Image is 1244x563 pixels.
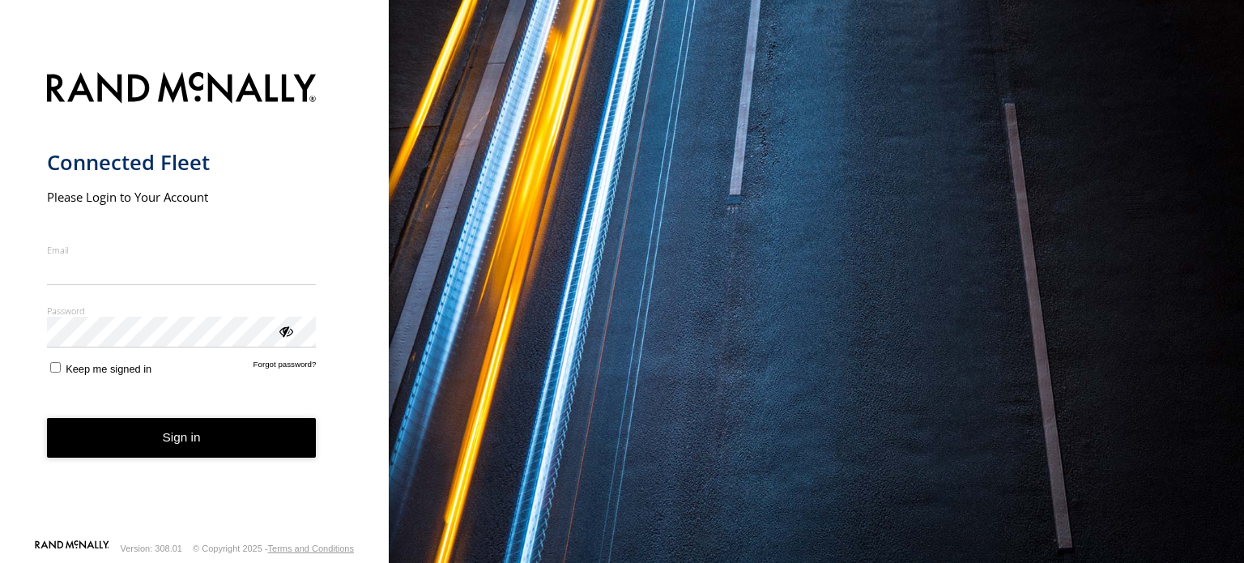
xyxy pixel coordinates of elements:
label: Email [47,244,317,256]
h1: Connected Fleet [47,149,317,176]
img: Rand McNally [47,69,317,110]
span: Keep me signed in [66,363,151,375]
button: Sign in [47,418,317,458]
a: Terms and Conditions [268,544,354,553]
label: Password [47,305,317,317]
div: ViewPassword [277,322,293,339]
h2: Please Login to Your Account [47,189,317,205]
div: Version: 308.01 [121,544,182,553]
a: Visit our Website [35,540,109,557]
input: Keep me signed in [50,362,61,373]
a: Forgot password? [253,360,317,375]
div: © Copyright 2025 - [193,544,354,553]
form: main [47,62,343,539]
